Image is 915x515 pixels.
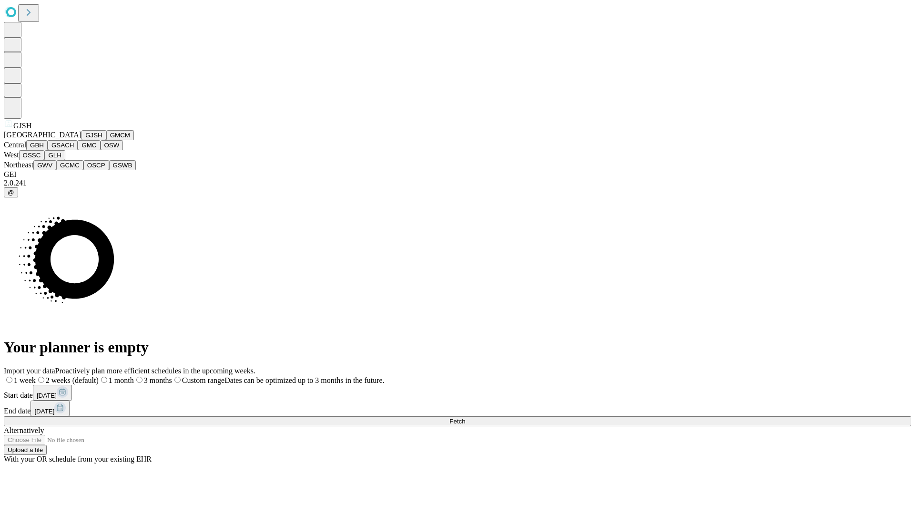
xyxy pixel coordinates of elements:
span: Northeast [4,161,33,169]
span: Fetch [449,418,465,425]
button: @ [4,187,18,197]
span: [DATE] [34,408,54,415]
input: 2 weeks (default) [38,377,44,383]
button: GMC [78,140,100,150]
span: GJSH [13,122,31,130]
button: OSSC [19,150,45,160]
span: West [4,151,19,159]
div: GEI [4,170,911,179]
span: [DATE] [37,392,57,399]
button: OSW [101,140,123,150]
h1: Your planner is empty [4,339,911,356]
button: [DATE] [33,385,72,401]
span: Import your data [4,367,55,375]
input: 1 week [6,377,12,383]
button: [DATE] [30,401,70,416]
input: 3 months [136,377,142,383]
button: GJSH [81,130,106,140]
span: @ [8,189,14,196]
div: End date [4,401,911,416]
button: Upload a file [4,445,47,455]
span: 1 month [109,376,134,384]
span: [GEOGRAPHIC_DATA] [4,131,81,139]
span: 3 months [144,376,172,384]
span: With your OR schedule from your existing EHR [4,455,152,463]
button: GSWB [109,160,136,170]
span: 1 week [14,376,36,384]
div: 2.0.241 [4,179,911,187]
span: 2 weeks (default) [46,376,99,384]
span: Alternatively [4,426,44,434]
button: GWV [33,160,56,170]
button: GCMC [56,160,83,170]
span: Central [4,141,26,149]
button: GSACH [48,140,78,150]
button: GBH [26,140,48,150]
input: Custom rangeDates can be optimized up to 3 months in the future. [174,377,181,383]
div: Start date [4,385,911,401]
span: Dates can be optimized up to 3 months in the future. [224,376,384,384]
span: Proactively plan more efficient schedules in the upcoming weeks. [55,367,255,375]
button: OSCP [83,160,109,170]
span: Custom range [182,376,224,384]
input: 1 month [101,377,107,383]
button: GLH [44,150,65,160]
button: Fetch [4,416,911,426]
button: GMCM [106,130,134,140]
